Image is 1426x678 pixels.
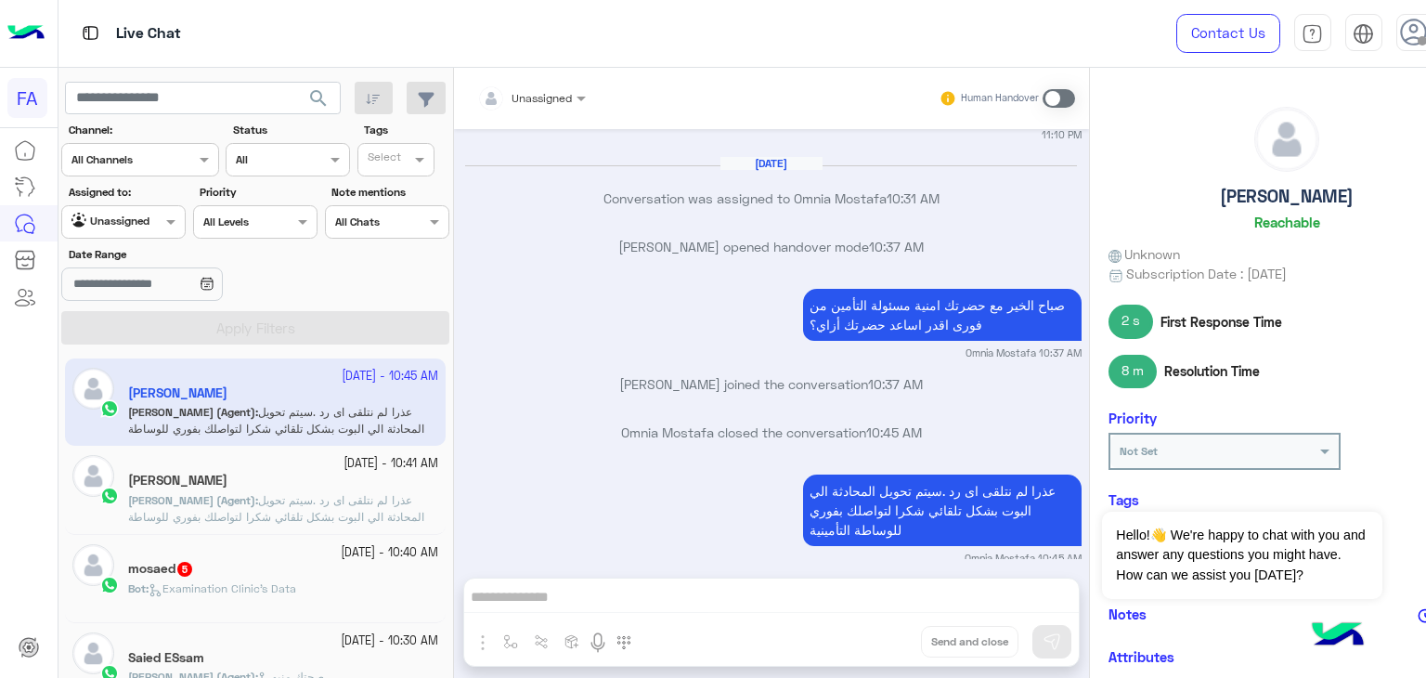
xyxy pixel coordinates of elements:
img: Logo [7,14,45,53]
h6: [DATE] [720,157,823,170]
span: Resolution Time [1164,361,1260,381]
h6: Priority [1108,410,1157,426]
img: WhatsApp [100,487,119,505]
span: 5 [177,562,192,577]
h5: Saied ESsam [128,650,204,666]
span: Bot [128,581,146,595]
h6: Reachable [1254,214,1320,230]
b: : [128,493,258,507]
img: tab [79,21,102,45]
h6: Attributes [1108,648,1174,665]
button: Apply Filters [61,311,449,345]
span: [PERSON_NAME] (Agent) [128,493,255,507]
label: Date Range [69,246,316,263]
a: tab [1294,14,1331,53]
img: defaultAdmin.png [1255,108,1318,171]
h5: mosaed [128,561,194,577]
small: Omnia Mostafa 10:45 AM [965,551,1082,566]
small: [DATE] - 10:41 AM [344,455,438,473]
h5: أيمن سليم [128,473,227,489]
img: tab [1302,23,1323,45]
label: Note mentions [331,184,447,201]
p: Live Chat [116,21,181,46]
span: Hello!👋 We're happy to chat with you and answer any questions you might have. How can we assist y... [1102,512,1381,599]
img: defaultAdmin.png [72,455,114,497]
p: [PERSON_NAME] joined the conversation [460,374,1082,394]
label: Priority [200,184,315,201]
h5: [PERSON_NAME] [1220,186,1354,207]
img: defaultAdmin.png [72,632,114,674]
span: Unassigned [512,91,572,105]
button: search [296,82,342,122]
b: : [128,581,149,595]
span: 10:45 AM [866,424,922,440]
button: Send and close [921,626,1018,658]
label: Tags [364,122,447,138]
img: defaultAdmin.png [72,544,114,586]
div: FA [7,78,47,118]
span: search [307,87,330,110]
small: Human Handover [961,91,1039,106]
label: Assigned to: [69,184,184,201]
span: 10:37 AM [868,376,923,392]
span: 10:31 AM [887,190,940,206]
p: 12/10/2025, 10:45 AM [803,475,1082,546]
img: hulul-logo.png [1305,604,1370,669]
img: WhatsApp [100,576,119,594]
img: tab [1353,23,1374,45]
div: Select [365,149,401,170]
span: First Response Time [1160,312,1282,332]
h6: Notes [1108,606,1147,622]
p: Omnia Mostafa closed the conversation [460,423,1082,442]
span: Subscription Date : [DATE] [1126,264,1287,283]
span: 8 m [1108,355,1158,388]
small: [DATE] - 10:40 AM [341,544,438,562]
label: Status [233,122,348,138]
span: Unknown [1108,244,1181,264]
p: 12/10/2025, 10:37 AM [803,289,1082,341]
span: 2 s [1108,305,1154,338]
a: Contact Us [1176,14,1280,53]
small: 11:10 PM [1042,127,1082,142]
span: عذرا لم نتلقى اى رد .سيتم تحويل المحادثة الي البوت بشكل تلقائي شكرا لتواصلك بفوري للوساطة التأمينية [128,493,424,541]
label: Channel: [69,122,217,138]
small: [DATE] - 10:30 AM [341,632,438,650]
p: Conversation was assigned to Omnia Mostafa [460,189,1082,208]
span: 10:37 AM [869,239,924,254]
small: Omnia Mostafa 10:37 AM [966,346,1082,360]
p: [PERSON_NAME] opened handover mode [460,237,1082,256]
span: Examination Clinic's Data [149,581,296,595]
